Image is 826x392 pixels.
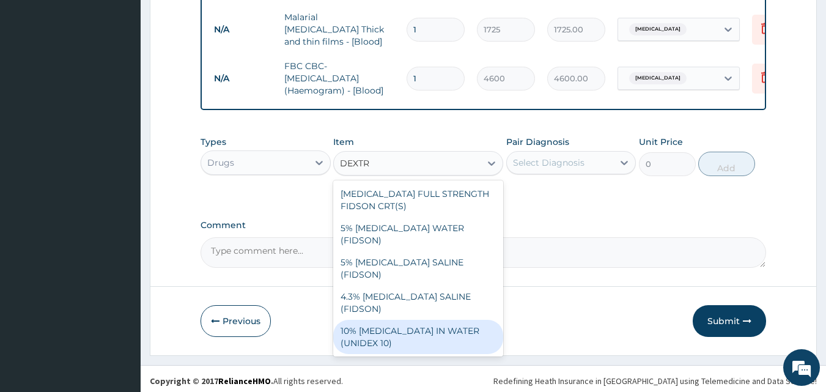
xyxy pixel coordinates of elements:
[698,152,755,176] button: Add
[278,5,400,54] td: Malarial [MEDICAL_DATA] Thick and thin films - [Blood]
[333,183,503,217] div: [MEDICAL_DATA] FULL STRENGTH FIDSON CRT(S)
[201,6,230,35] div: Minimize live chat window
[333,217,503,251] div: 5% [MEDICAL_DATA] WATER (FIDSON)
[208,18,278,41] td: N/A
[201,305,271,337] button: Previous
[639,136,683,148] label: Unit Price
[150,375,273,386] strong: Copyright © 2017 .
[278,54,400,103] td: FBC CBC-[MEDICAL_DATA] (Haemogram) - [Blood]
[64,68,205,84] div: Chat with us now
[333,251,503,286] div: 5% [MEDICAL_DATA] SALINE (FIDSON)
[218,375,271,386] a: RelianceHMO
[208,67,278,90] td: N/A
[333,286,503,320] div: 4.3% [MEDICAL_DATA] SALINE (FIDSON)
[493,375,817,387] div: Redefining Heath Insurance in [GEOGRAPHIC_DATA] using Telemedicine and Data Science!
[513,157,584,169] div: Select Diagnosis
[207,157,234,169] div: Drugs
[6,262,233,305] textarea: Type your message and hit 'Enter'
[333,136,354,148] label: Item
[71,118,169,242] span: We're online!
[629,23,687,35] span: [MEDICAL_DATA]
[333,320,503,354] div: 10% [MEDICAL_DATA] IN WATER (UNIDEX 10)
[506,136,569,148] label: Pair Diagnosis
[629,72,687,84] span: [MEDICAL_DATA]
[693,305,766,337] button: Submit
[201,137,226,147] label: Types
[201,220,767,231] label: Comment
[23,61,50,92] img: d_794563401_company_1708531726252_794563401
